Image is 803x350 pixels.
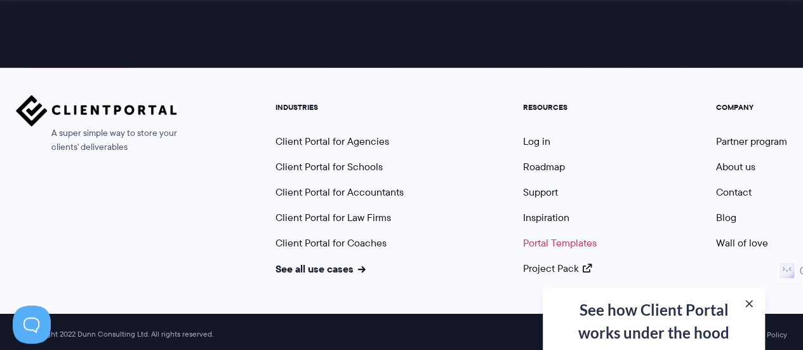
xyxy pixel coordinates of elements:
[523,103,597,112] h5: RESOURCES
[716,159,755,174] a: About us
[13,306,51,344] iframe: Toggle Customer Support
[523,261,592,276] a: Project Pack
[716,236,768,250] a: Wall of love
[275,261,366,276] a: See all use cases
[716,103,787,112] h5: COMPANY
[275,103,404,112] h5: INDUSTRIES
[523,185,558,199] a: Support
[716,134,787,149] a: Partner program
[523,159,565,174] a: Roadmap
[523,210,569,225] a: Inspiration
[275,210,391,225] a: Client Portal for Law Firms
[716,210,736,225] a: Blog
[523,134,550,149] a: Log in
[16,126,177,154] span: A super simple way to store your clients' deliverables
[275,159,383,174] a: Client Portal for Schools
[275,134,389,149] a: Client Portal for Agencies
[10,330,220,339] span: © Copyright 2022 Dunn Consulting Ltd. All rights reserved.
[523,236,597,250] a: Portal Templates
[716,185,752,199] a: Contact
[275,185,404,199] a: Client Portal for Accountants
[275,236,387,250] a: Client Portal for Coaches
